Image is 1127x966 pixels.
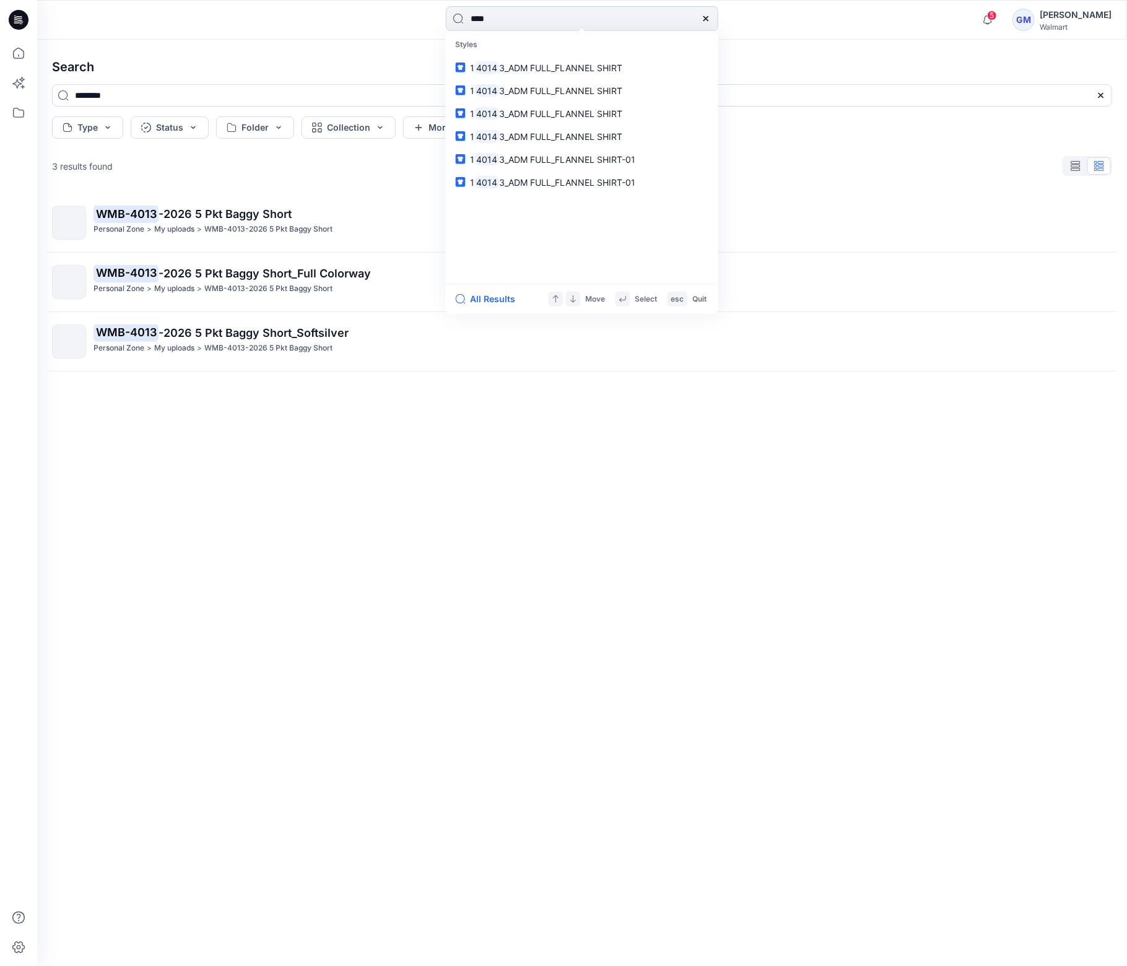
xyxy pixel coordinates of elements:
[94,223,144,236] p: Personal Zone
[471,131,475,141] span: 1
[475,152,500,167] mark: 4014
[693,292,707,305] p: Quit
[499,176,635,187] span: 3_ADM FULL_FLANNEL SHIRT-01
[154,223,194,236] p: My uploads
[131,116,209,139] button: Status
[448,56,716,79] a: 140143_ADM FULL_FLANNEL SHIRT
[475,61,500,75] mark: 4014
[499,85,622,95] span: 3_ADM FULL_FLANNEL SHIRT
[197,223,202,236] p: >
[45,198,1120,247] a: WMB-4013-2026 5 Pkt Baggy ShortPersonal Zone>My uploads>WMB-4013-2026 5 Pkt Baggy Short
[94,342,144,355] p: Personal Zone
[448,33,716,56] p: Styles
[42,50,1122,84] h4: Search
[987,11,997,20] span: 5
[471,154,475,164] span: 1
[1040,22,1112,32] div: Walmart
[471,85,475,95] span: 1
[197,282,202,295] p: >
[475,84,500,98] mark: 4014
[94,264,159,282] mark: WMB-4013
[635,292,658,305] p: Select
[586,292,606,305] p: Move
[204,282,333,295] p: WMB-4013-2026 5 Pkt Baggy Short
[45,258,1120,307] a: WMB-4013-2026 5 Pkt Baggy Short_Full ColorwayPersonal Zone>My uploads>WMB-4013-2026 5 Pkt Baggy S...
[475,175,500,189] mark: 4014
[475,107,500,121] mark: 4014
[471,176,475,187] span: 1
[94,324,159,341] mark: WMB-4013
[448,102,716,124] a: 140143_ADM FULL_FLANNEL SHIRT
[204,342,333,355] p: WMB-4013-2026 5 Pkt Baggy Short
[147,342,152,355] p: >
[94,205,159,222] mark: WMB-4013
[475,129,500,144] mark: 4014
[456,292,524,307] button: All Results
[471,108,475,118] span: 1
[499,108,622,118] span: 3_ADM FULL_FLANNEL SHIRT
[216,116,294,139] button: Folder
[147,282,152,295] p: >
[197,342,202,355] p: >
[302,116,396,139] button: Collection
[499,154,635,164] span: 3_ADM FULL_FLANNEL SHIRT-01
[671,292,684,305] p: esc
[52,116,123,139] button: Type
[204,223,333,236] p: WMB-4013-2026 5 Pkt Baggy Short
[471,62,475,72] span: 1
[448,147,716,170] a: 140143_ADM FULL_FLANNEL SHIRT-01
[448,170,716,193] a: 140143_ADM FULL_FLANNEL SHIRT-01
[154,282,194,295] p: My uploads
[499,62,622,72] span: 3_ADM FULL_FLANNEL SHIRT
[154,342,194,355] p: My uploads
[94,282,144,295] p: Personal Zone
[499,131,622,141] span: 3_ADM FULL_FLANNEL SHIRT
[159,326,349,339] span: -2026 5 Pkt Baggy Short_Softsilver
[1012,9,1035,31] div: GM
[448,124,716,147] a: 140143_ADM FULL_FLANNEL SHIRT
[147,223,152,236] p: >
[52,160,113,173] p: 3 results found
[1040,7,1112,22] div: [PERSON_NAME]
[403,116,489,139] button: More filters
[448,79,716,102] a: 140143_ADM FULL_FLANNEL SHIRT
[159,267,371,280] span: -2026 5 Pkt Baggy Short_Full Colorway
[45,317,1120,366] a: WMB-4013-2026 5 Pkt Baggy Short_SoftsilverPersonal Zone>My uploads>WMB-4013-2026 5 Pkt Baggy Short
[159,207,292,220] span: -2026 5 Pkt Baggy Short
